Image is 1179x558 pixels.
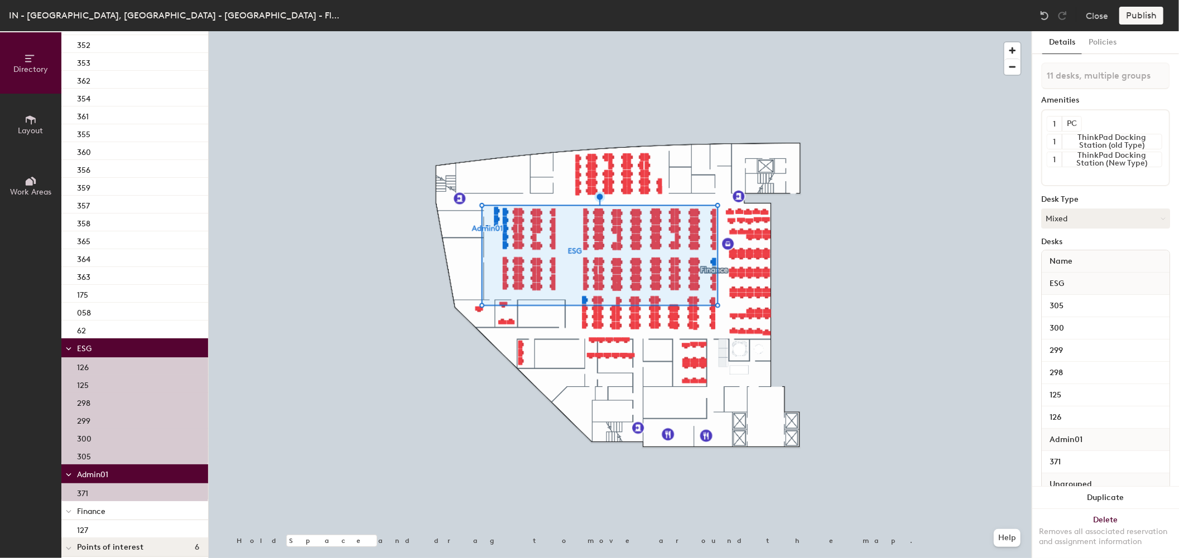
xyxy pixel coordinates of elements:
p: 125 [77,377,89,390]
span: Admin01 [77,470,108,479]
span: Finance [77,507,105,516]
span: Admin01 [1044,430,1088,450]
span: 6 [195,543,199,552]
p: 359 [77,180,90,193]
button: 1 [1047,134,1062,149]
span: Layout [18,126,44,135]
p: 357 [77,198,90,211]
span: Work Areas [10,187,51,197]
input: Unnamed desk [1044,387,1167,403]
div: Amenities [1041,96,1170,105]
input: Unnamed desk [1044,365,1167,381]
p: 300 [77,431,92,444]
div: PC [1062,117,1081,131]
p: 62 [77,323,86,336]
p: 365 [77,234,90,246]
div: IN - [GEOGRAPHIC_DATA], [GEOGRAPHIC_DATA] - [GEOGRAPHIC_DATA] - Floor 11 [9,8,344,22]
p: 305 [77,449,91,462]
button: Mixed [1041,208,1170,229]
input: Unnamed desk [1044,298,1167,314]
img: Undo [1039,10,1050,21]
button: Duplicate [1032,487,1179,509]
p: 358 [77,216,90,229]
p: 175 [77,287,88,300]
p: 126 [77,360,89,372]
div: Removes all associated reservation and assignment information [1039,527,1172,547]
span: 1 [1053,136,1056,148]
span: ESG [77,344,92,353]
p: 354 [77,91,90,104]
span: 1 [1053,118,1056,130]
div: Desks [1041,237,1062,246]
button: DeleteRemoves all associated reservation and assignment information [1032,509,1179,558]
button: Help [994,529,1021,547]
button: Policies [1082,31,1123,54]
button: Details [1042,31,1082,54]
p: 356 [77,162,90,175]
img: Redo [1057,10,1068,21]
input: Unnamed desk [1044,410,1167,425]
p: 355 [77,127,90,139]
span: ESG [1044,274,1070,294]
div: ThinkPad Docking Station (New Type) [1062,152,1162,167]
p: 298 [77,395,90,408]
button: 1 [1047,117,1062,131]
p: 362 [77,73,90,86]
p: 360 [77,144,91,157]
span: Points of interest [77,543,143,552]
p: 363 [77,269,90,282]
button: 1 [1047,152,1062,167]
p: 127 [77,522,88,535]
p: 371 [77,486,88,498]
p: 352 [77,37,90,50]
input: Unnamed desk [1044,321,1167,336]
p: 299 [77,413,90,426]
button: Close [1086,7,1108,25]
span: Name [1044,251,1078,271]
span: Directory [13,65,48,74]
span: Ungrouped [1044,474,1098,494]
input: Unnamed desk [1044,454,1167,470]
div: ThinkPad Docking Station (old Type) [1062,134,1162,149]
p: 353 [77,55,90,68]
span: 1 [1053,154,1056,166]
input: Unnamed desk [1044,343,1167,358]
p: 361 [77,109,89,122]
p: 364 [77,251,90,264]
p: 058 [77,305,91,318]
div: Desk Type [1041,195,1170,204]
